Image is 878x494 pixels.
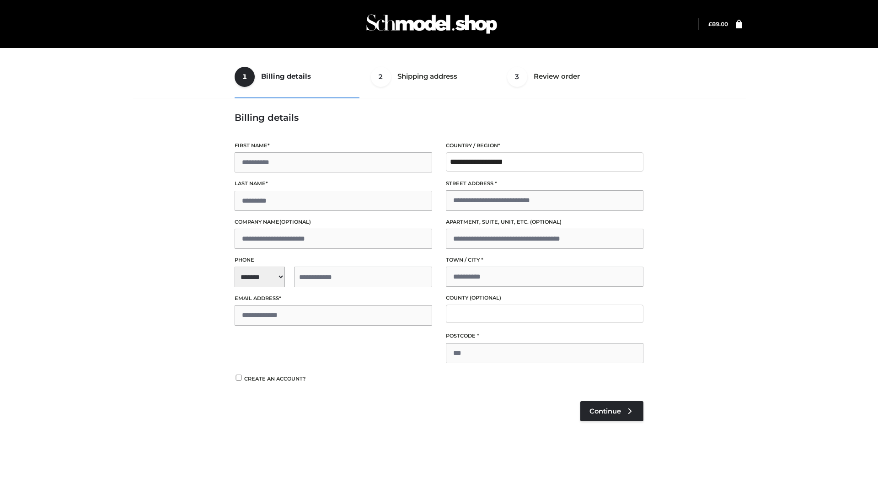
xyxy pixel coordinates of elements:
[708,21,728,27] a: £89.00
[235,294,432,303] label: Email address
[446,294,643,302] label: County
[530,219,562,225] span: (optional)
[235,112,643,123] h3: Billing details
[470,295,501,301] span: (optional)
[708,21,728,27] bdi: 89.00
[235,375,243,381] input: Create an account?
[244,376,306,382] span: Create an account?
[446,141,643,150] label: Country / Region
[363,6,500,42] img: Schmodel Admin 964
[235,141,432,150] label: First name
[446,218,643,226] label: Apartment, suite, unit, etc.
[235,218,432,226] label: Company name
[235,179,432,188] label: Last name
[589,407,621,415] span: Continue
[446,332,643,340] label: Postcode
[446,179,643,188] label: Street address
[580,401,643,421] a: Continue
[235,256,432,264] label: Phone
[446,256,643,264] label: Town / City
[708,21,712,27] span: £
[279,219,311,225] span: (optional)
